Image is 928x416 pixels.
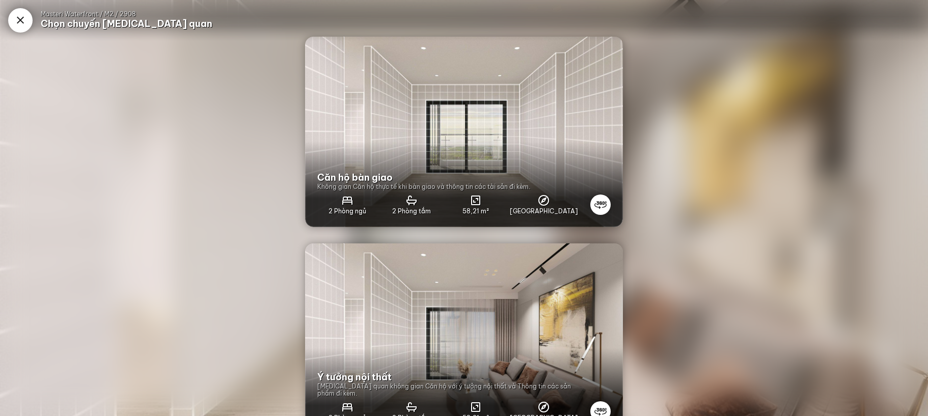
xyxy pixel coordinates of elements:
[317,172,578,183] div: Căn hộ bàn giao
[392,208,431,215] span: 2 Phòng tắm
[317,183,578,190] div: Không gian Căn hộ thực tế khi bàn giao và thông tin các tài sản đi kèm.
[462,208,489,215] span: 58,21 m²
[329,208,366,215] span: 2 Phòng ngủ
[317,383,578,397] div: [MEDICAL_DATA] quan không gian Căn hộ với ý tưởng nội thất và Thông tin các sản phẩm đi kèm.
[317,372,578,383] div: Ý tưởng nội thất
[41,18,212,30] div: Chọn chuyến [MEDICAL_DATA] quan
[41,11,136,18] div: Masteri Waterfront / M2 / 2908
[305,37,623,227] img: Microsoft_Teams_image_26_64baf503a3.png
[510,208,578,215] span: [GEOGRAPHIC_DATA]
